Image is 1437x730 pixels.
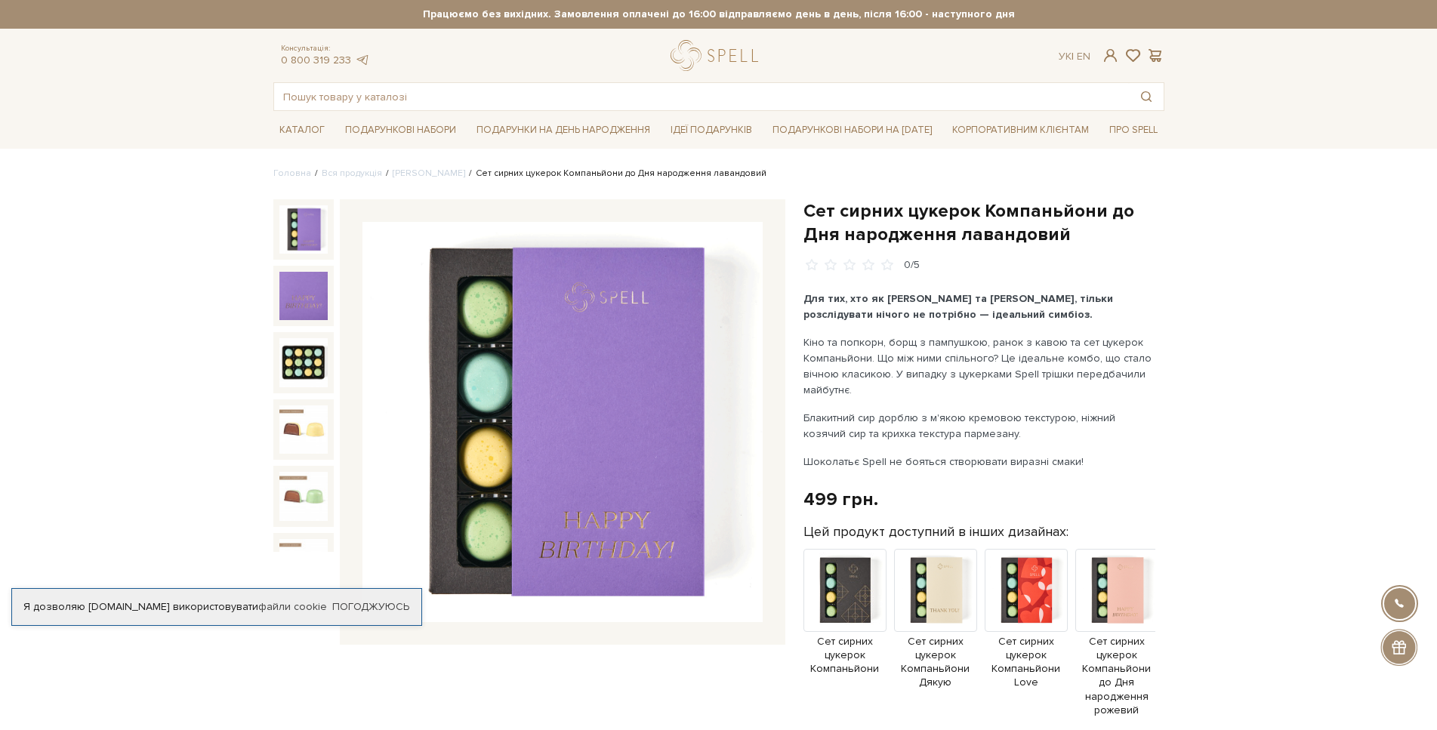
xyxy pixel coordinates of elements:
[12,600,421,614] div: Я дозволяю [DOMAIN_NAME] використовувати
[279,338,328,387] img: Сет сирних цукерок Компаньйони до Дня народження лавандовий
[803,334,1158,398] p: Кіно та попкорн, борщ з пампушкою, ранок з кавою та сет цукерок Компаньйони. Що між ними спільног...
[985,583,1068,689] a: Сет сирних цукерок Компаньйони Love
[258,600,327,613] a: файли cookie
[803,488,878,511] div: 499 грн.
[803,454,1158,470] p: Шоколатьє Spell не бояться створювати виразні смаки!
[1059,50,1090,63] div: Ук
[1077,50,1090,63] a: En
[803,199,1164,246] h1: Сет сирних цукерок Компаньйони до Дня народження лавандовий
[1103,119,1164,142] a: Про Spell
[894,549,977,632] img: Продукт
[803,583,887,676] a: Сет сирних цукерок Компаньйони
[1075,635,1158,717] span: Сет сирних цукерок Компаньйони до Дня народження рожевий
[393,168,465,179] a: [PERSON_NAME]
[281,54,351,66] a: 0 800 319 233
[671,40,765,71] a: logo
[273,168,311,179] a: Головна
[766,117,938,143] a: Подарункові набори на [DATE]
[1075,549,1158,632] img: Продукт
[803,549,887,632] img: Продукт
[985,635,1068,690] span: Сет сирних цукерок Компаньйони Love
[274,83,1129,110] input: Пошук товару у каталозі
[281,44,370,54] span: Консультація:
[273,8,1164,21] strong: Працюємо без вихідних. Замовлення оплачені до 16:00 відправляємо день в день, після 16:00 - насту...
[985,549,1068,632] img: Продукт
[470,119,656,142] a: Подарунки на День народження
[894,635,977,690] span: Сет сирних цукерок Компаньйони Дякую
[279,205,328,254] img: Сет сирних цукерок Компаньйони до Дня народження лавандовий
[322,168,382,179] a: Вся продукція
[1129,83,1164,110] button: Пошук товару у каталозі
[803,410,1158,442] p: Блакитний сир дорблю з м'якою кремовою текстурою, ніжний козячий сир та крихка текстура пармезану.
[803,523,1068,541] label: Цей продукт доступний в інших дизайнах:
[339,119,462,142] a: Подарункові набори
[279,472,328,520] img: Сет сирних цукерок Компаньйони до Дня народження лавандовий
[894,583,977,689] a: Сет сирних цукерок Компаньйони Дякую
[904,258,920,273] div: 0/5
[665,119,758,142] a: Ідеї подарунків
[803,635,887,676] span: Сет сирних цукерок Компаньйони
[1075,583,1158,717] a: Сет сирних цукерок Компаньйони до Дня народження рожевий
[279,272,328,320] img: Сет сирних цукерок Компаньйони до Дня народження лавандовий
[362,222,763,622] img: Сет сирних цукерок Компаньйони до Дня народження лавандовий
[273,119,331,142] a: Каталог
[332,600,409,614] a: Погоджуюсь
[946,117,1095,143] a: Корпоративним клієнтам
[355,54,370,66] a: telegram
[1072,50,1074,63] span: |
[279,405,328,454] img: Сет сирних цукерок Компаньйони до Дня народження лавандовий
[279,539,328,587] img: Сет сирних цукерок Компаньйони до Дня народження лавандовий
[803,292,1113,321] b: Для тих, хто як [PERSON_NAME] та [PERSON_NAME], тільки розслідувати нічого не потрібно — ідеальни...
[465,167,766,180] li: Сет сирних цукерок Компаньйони до Дня народження лавандовий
